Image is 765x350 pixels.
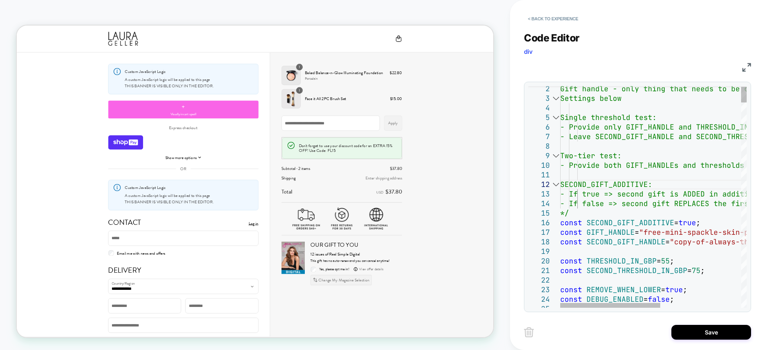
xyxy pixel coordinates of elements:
div: 12 [528,180,550,189]
span: SECOND_GIFT_ADDITIVE [586,218,674,227]
section: Shopping cart [353,51,514,112]
span: div [524,48,533,55]
span: + [220,103,224,115]
span: 1 [376,52,378,59]
span: USD [479,219,489,226]
p: A custom JavaScript logic will be applied to this page [144,68,315,76]
span: - If true => second gift is ADDED in addition [560,189,757,199]
div: 10 [528,161,550,170]
h2: Contact [122,257,166,268]
span: Yes, please opt me in! [403,321,443,328]
div: 2 [528,84,550,94]
span: ; [670,256,674,265]
span: const [560,295,582,304]
h2: Delivery [122,321,322,332]
span: $15.00 [498,93,514,102]
a: Log in [309,260,322,268]
div: 3 [528,94,550,103]
span: SECOND_GIFT_ADDITIVE: [560,180,652,189]
span: const [560,237,582,246]
img: 14BD.jpg [353,288,384,331]
span: This gift has no auto-renew and you can cancel anytime! [392,310,497,317]
iframe: Pay with PayPal [173,146,220,165]
div: 20 [528,256,550,266]
span: true [665,285,683,294]
p: THIS BANNER IS VISIBLE ONLY IN THE EDITOR. [144,231,315,239]
span: const [560,256,582,265]
span: const [560,285,582,294]
span: - Provide both GIFT_HANDLEs and thresholds [560,161,744,170]
span: 55 [661,256,670,265]
img: Face it All 2PC Brush Set soldier [353,85,379,110]
span: const [560,228,582,237]
span: false [648,295,670,304]
span: - Leave SECOND_GIFT_HANDLE and SECOND_THRESHO [560,132,757,141]
span: GIFT_HANDLE [586,228,635,237]
h3: Express checkout [203,132,241,141]
span: = [687,266,692,275]
div: 9 [528,151,550,161]
div: 22 [528,275,550,285]
span: Two-tier test: [560,151,622,160]
span: ; [700,266,705,275]
span: THRESHOLD_IN_GBP [586,256,657,265]
p: Face it All 2PC Brush Set [384,93,492,102]
div: 8 [528,142,550,151]
div: 19 [528,247,550,256]
div: 4 [528,103,550,113]
span: Enter shipping address [465,199,514,207]
button: < Back to experience [524,12,582,25]
div: 5 [528,113,550,122]
a: Shop Pay [122,146,169,165]
span: ; [670,295,674,304]
span: 75 [692,266,700,275]
span: = [661,285,665,294]
p: Porcelain [384,67,492,74]
div: 23 [528,285,550,295]
span: - If false => second gift REPLACES the first [560,199,753,208]
span: SECOND_GIFT_HANDLE [586,237,665,246]
section: Contact [122,51,322,308]
div: 14 [528,199,550,208]
span: - Provide only GIFT_HANDLE and THRESHOLD_IN_G [560,122,757,132]
span: $37.80 [498,187,514,195]
span: $22.80 [498,59,514,67]
div: 6 [528,122,550,132]
div: 24 [528,295,550,304]
span: = [643,295,648,304]
span: ; [696,218,700,227]
h1: Don't forget to use your discount code for an EXTRA 15% OFF! Use Code: FL15 [376,157,506,170]
span: REMOVE_WHEN_LOWER [586,285,661,294]
div: 7 [528,132,550,142]
img: fullscreen [742,63,751,72]
img: Baked Balance-n-Glow Illuminating Foundation soldier in Porcelain [353,54,379,79]
span: = [665,237,670,246]
p: A custom JavaScript logic will be applied to this page [144,222,315,231]
h3: 12 issues of Real Simple Digital [392,301,514,308]
span: Single threshold test: [560,113,657,122]
iframe: Pay with Amazon Pay [224,146,271,165]
div: 18 [528,237,550,247]
iframe: Pay with Google Pay [275,146,322,165]
span: const [560,218,582,227]
div: 21 [528,266,550,275]
span: SECOND_THRESHOLD_IN_GBP [586,266,687,275]
span: = [635,228,639,237]
span: OR [218,187,226,195]
section: Express checkout [122,132,322,180]
div: 13 [528,189,550,199]
span: Code Editor [524,32,580,44]
span: DEBUG_ENABLED [586,295,643,304]
label: Email me with news and offers [129,299,198,308]
div: 17 [528,228,550,237]
button: Show more options [198,172,246,180]
strong: $37.80 [492,216,514,228]
span: Visually in cart upsell [205,115,239,122]
span: 1 [376,83,378,90]
span: const [560,266,582,275]
p: Baked Balance-n-Glow Illuminating Foundation [384,59,492,67]
h3: Our gift to you [392,288,514,297]
div: 25 [528,304,550,314]
a: Cart [504,13,514,22]
span: ; [683,285,687,294]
